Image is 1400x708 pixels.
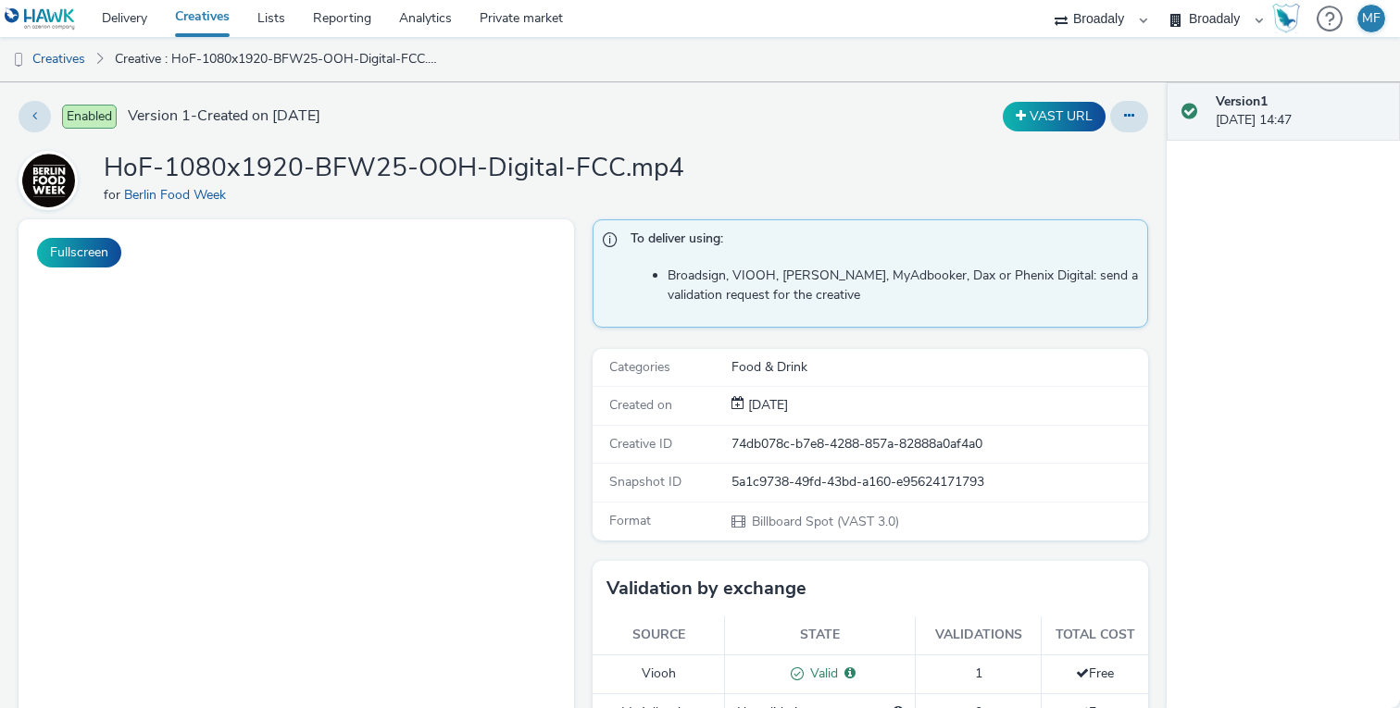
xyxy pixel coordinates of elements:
[609,396,672,414] span: Created on
[609,435,672,453] span: Creative ID
[731,473,1146,491] div: 5a1c9738-49fd-43bd-a160-e95624171793
[744,396,788,415] div: Creation 23 September 2025, 14:47
[124,186,233,204] a: Berlin Food Week
[916,616,1042,654] th: Validations
[5,7,76,31] img: undefined Logo
[1042,616,1148,654] th: Total cost
[104,151,684,186] h1: HoF-1080x1920-BFW25-OOH-Digital-FCC.mp4
[19,171,85,189] a: Berlin Food Week
[593,616,725,654] th: Source
[606,575,806,602] h3: Validation by exchange
[1272,4,1307,33] a: Hawk Academy
[1216,93,1385,130] div: [DATE] 14:47
[21,154,75,207] img: Berlin Food Week
[750,513,899,530] span: Billboard Spot (VAST 3.0)
[731,435,1146,453] div: 74db078c-b7e8-4288-857a-82888a0af4a0
[104,186,124,204] span: for
[9,51,28,69] img: dooh
[609,473,681,491] span: Snapshot ID
[998,102,1110,131] div: Duplicate the creative as a VAST URL
[631,230,1129,254] span: To deliver using:
[975,665,982,682] span: 1
[804,665,838,682] span: Valid
[106,37,456,81] a: Creative : HoF-1080x1920-BFW25-OOH-Digital-FCC.mp4
[128,106,320,127] span: Version 1 - Created on [DATE]
[1076,665,1114,682] span: Free
[744,396,788,414] span: [DATE]
[725,616,916,654] th: State
[1003,102,1106,131] button: VAST URL
[37,238,121,267] button: Fullscreen
[593,654,725,693] td: Viooh
[609,358,670,376] span: Categories
[668,267,1138,304] li: Broadsign, VIOOH, [PERSON_NAME], MyAdbooker, Dax or Phenix Digital: send a validation request for...
[609,512,651,529] span: Format
[1362,5,1381,32] div: MF
[731,358,1146,377] div: Food & Drink
[1272,4,1300,33] img: Hawk Academy
[1216,93,1268,110] strong: Version 1
[62,105,117,129] span: Enabled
